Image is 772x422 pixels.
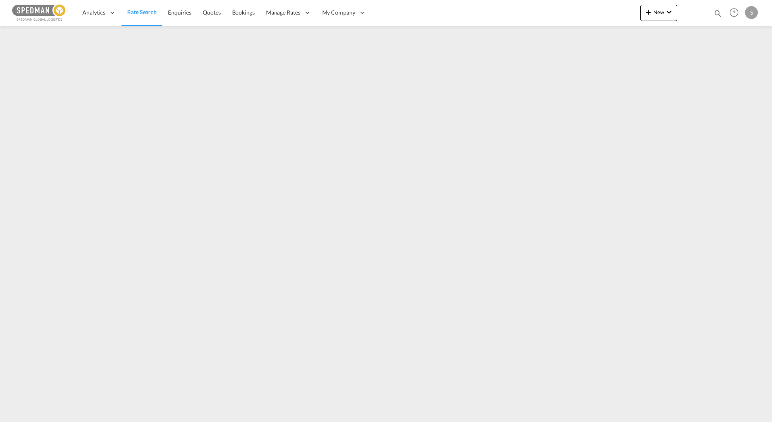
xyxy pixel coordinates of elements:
[12,4,67,22] img: c12ca350ff1b11efb6b291369744d907.png
[713,9,722,21] div: icon-magnify
[727,6,741,19] span: Help
[266,8,300,17] span: Manage Rates
[322,8,355,17] span: My Company
[727,6,745,20] div: Help
[82,8,105,17] span: Analytics
[644,7,653,17] md-icon: icon-plus 400-fg
[745,6,758,19] div: S
[168,9,191,16] span: Enquiries
[232,9,255,16] span: Bookings
[664,7,674,17] md-icon: icon-chevron-down
[644,9,674,15] span: New
[640,5,677,21] button: icon-plus 400-fgNewicon-chevron-down
[713,9,722,18] md-icon: icon-magnify
[203,9,220,16] span: Quotes
[127,8,157,15] span: Rate Search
